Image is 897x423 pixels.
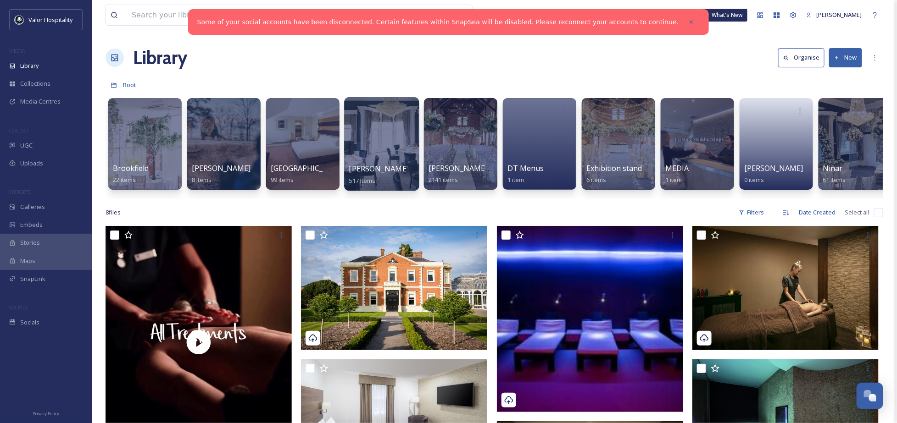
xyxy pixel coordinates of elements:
span: 1 item [507,176,524,184]
a: MEDIA1 item [665,164,689,184]
span: [PERSON_NAME] [192,163,251,173]
a: [PERSON_NAME] Weddings2141 items [429,164,523,184]
span: 6 items [586,176,606,184]
span: Media Centres [20,97,61,106]
img: Twilight image 1.png [497,226,683,412]
span: 2141 items [429,176,458,184]
span: MEDIA [9,47,25,54]
a: [PERSON_NAME] ALL517 items [349,165,424,185]
span: Uploads [20,159,43,168]
span: SOCIALS [9,304,28,311]
div: Filters [734,203,769,221]
span: Brookfield [113,163,149,173]
span: 22 items [113,176,136,184]
div: Date Created [794,203,841,221]
span: Exhibition stand [586,163,642,173]
span: Privacy Policy [33,411,59,417]
span: [PERSON_NAME] [744,163,803,173]
a: DT Menus1 item [507,164,544,184]
span: SnapLink [20,275,45,283]
a: [PERSON_NAME]0 items [744,164,803,184]
span: UGC [20,141,33,150]
span: [PERSON_NAME] ALL [349,164,424,174]
span: 99 items [271,176,294,184]
span: Valor Hospitality [28,16,72,24]
span: Embeds [20,220,43,229]
img: DT Hero image.jpeg [301,226,487,350]
a: Privacy Policy [33,407,59,418]
a: View all files [414,6,468,24]
a: [PERSON_NAME] [802,6,867,24]
a: What's New [702,9,747,22]
a: Some of your social accounts have been disconnected. Certain features within SnapSea will be disa... [197,17,679,27]
a: Exhibition stand6 items [586,164,642,184]
span: MEDIA [665,163,689,173]
a: Brookfield22 items [113,164,149,184]
span: 8 items [192,176,212,184]
span: Maps [20,257,35,265]
span: WIDGETS [9,188,30,195]
a: Organise [778,48,829,67]
span: Ninar [823,163,843,173]
span: 8 file s [106,208,121,217]
span: 517 items [349,176,376,184]
button: New [829,48,862,67]
span: [PERSON_NAME] Weddings [429,163,523,173]
a: Root [123,79,136,90]
img: Hot stone therapy.jpg [692,226,879,350]
span: Library [20,61,39,70]
span: [GEOGRAPHIC_DATA][PERSON_NAME] [271,163,403,173]
a: Library [133,44,187,71]
span: Select all [845,208,869,217]
span: DT Menus [507,163,544,173]
span: Collections [20,79,50,88]
img: images [15,15,24,24]
span: Socials [20,318,39,327]
span: Stories [20,238,40,247]
a: [GEOGRAPHIC_DATA][PERSON_NAME]99 items [271,164,403,184]
span: 61 items [823,176,846,184]
span: 1 item [665,176,682,184]
a: [PERSON_NAME]8 items [192,164,251,184]
span: COLLECT [9,127,29,134]
a: Ninar61 items [823,164,846,184]
span: Root [123,81,136,89]
span: Galleries [20,203,45,211]
span: 0 items [744,176,764,184]
button: Organise [778,48,825,67]
span: [PERSON_NAME] [817,11,862,19]
input: Search your library [127,5,397,25]
button: Open Chat [857,383,883,409]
